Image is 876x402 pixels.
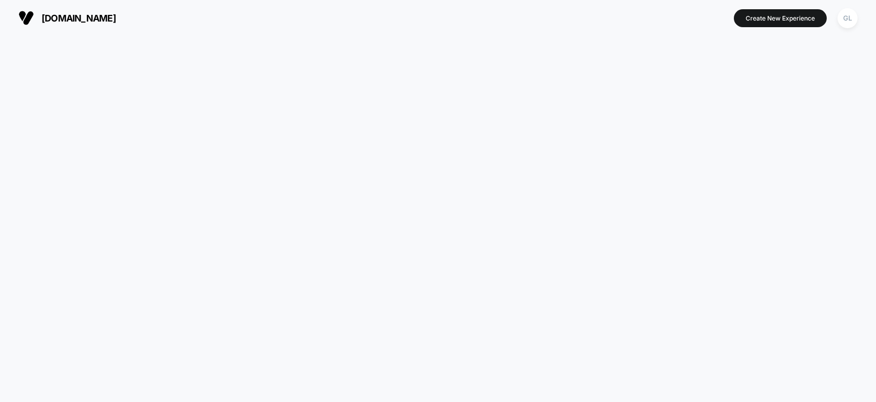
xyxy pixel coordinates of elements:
span: [DOMAIN_NAME] [42,13,116,24]
button: GL [834,8,861,29]
img: Visually logo [18,10,34,26]
button: [DOMAIN_NAME] [15,10,119,26]
button: Create New Experience [734,9,827,27]
div: GL [838,8,858,28]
